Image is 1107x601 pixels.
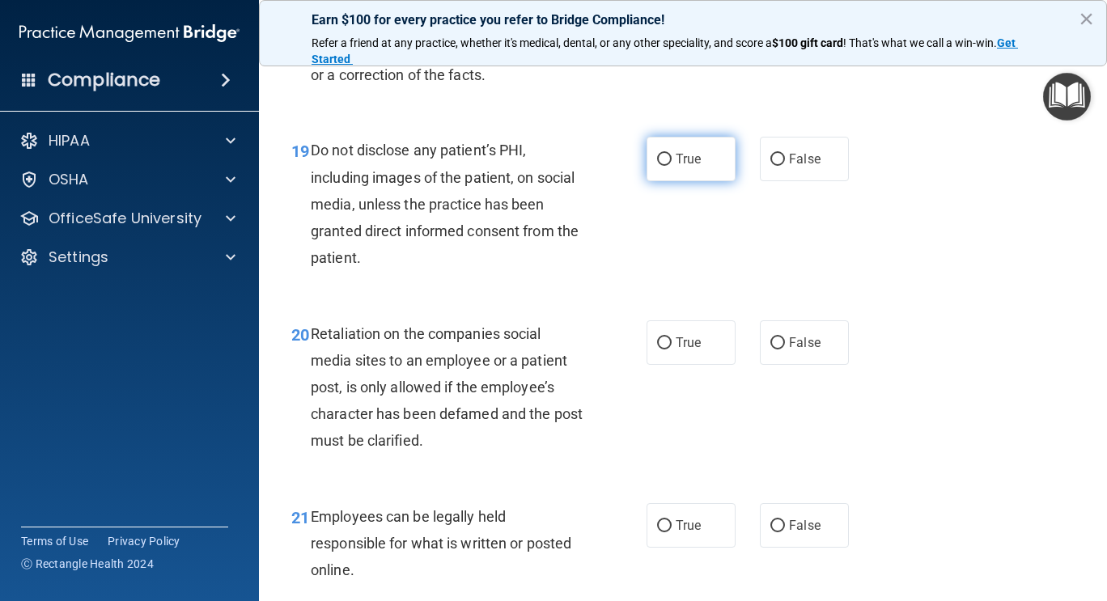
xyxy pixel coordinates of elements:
h4: Compliance [48,69,160,91]
span: Ⓒ Rectangle Health 2024 [21,556,154,572]
p: Earn $100 for every practice you refer to Bridge Compliance! [312,12,1054,28]
span: ! That's what we call a win-win. [843,36,997,49]
p: OfficeSafe University [49,209,201,228]
a: HIPAA [19,131,235,150]
span: 20 [291,325,309,345]
p: HIPAA [49,131,90,150]
a: OfficeSafe University [19,209,235,228]
span: False [789,335,821,350]
span: False [789,151,821,167]
input: False [770,154,785,166]
span: True [676,151,701,167]
input: False [770,337,785,349]
a: OSHA [19,170,235,189]
span: Employees can be legally held responsible for what is written or posted online. [311,508,571,578]
a: Settings [19,248,235,267]
span: 19 [291,142,309,161]
strong: $100 gift card [772,36,843,49]
button: Open Resource Center [1043,73,1091,121]
span: False [789,518,821,533]
img: PMB logo [19,17,240,49]
span: True [676,518,701,533]
input: True [657,337,672,349]
a: Privacy Policy [108,533,180,549]
a: Terms of Use [21,533,88,549]
span: Retaliation on the companies social media sites to an employee or a patient post, is only allowed... [311,325,583,450]
span: 21 [291,508,309,527]
span: True [676,335,701,350]
button: Close [1079,6,1094,32]
p: Settings [49,248,108,267]
a: Get Started [312,36,1018,66]
input: False [770,520,785,532]
span: Do not disclose any patient’s PHI, including images of the patient, on social media, unless the p... [311,142,579,266]
span: Refer a friend at any practice, whether it's medical, dental, or any other speciality, and score a [312,36,772,49]
input: True [657,520,672,532]
input: True [657,154,672,166]
p: OSHA [49,170,89,189]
